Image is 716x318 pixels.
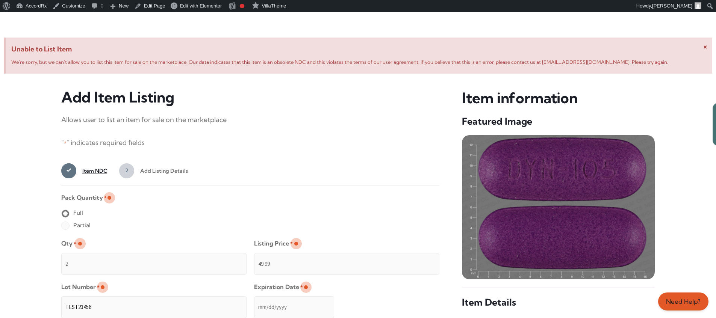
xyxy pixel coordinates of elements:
span: 1 [61,163,76,178]
legend: Pack Quantity [61,191,107,204]
span: Add Listing Details [134,163,188,178]
p: Allows user to list an item for sale on the marketplace [61,114,440,126]
label: Lot Number [61,281,100,293]
label: Partial [61,219,91,231]
h3: Item information [462,89,655,108]
span: We’re sorry, but we can’t allow you to list this item for sale on the marketplace. Our data indic... [11,59,668,65]
p: " " indicates required fields [61,137,440,149]
a: 1Item NDC [61,163,107,178]
span: × [703,41,707,51]
label: Expiration Date [254,281,303,293]
h3: Add Item Listing [61,89,440,106]
div: Focus keyphrase not set [240,4,244,8]
h5: Featured Image [462,115,655,128]
label: Listing Price [254,237,293,250]
input: mm/dd/yyyy [254,296,334,318]
span: Edit with Elementor [180,3,222,9]
a: Need Help? [658,292,708,310]
label: Full [61,207,83,219]
span: Item NDC [76,163,107,178]
span: Unable to List Item [11,43,707,55]
span: 2 [119,163,134,178]
h5: Item Details [462,296,655,309]
label: Qty [61,237,76,250]
span: [PERSON_NAME] [652,3,692,9]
